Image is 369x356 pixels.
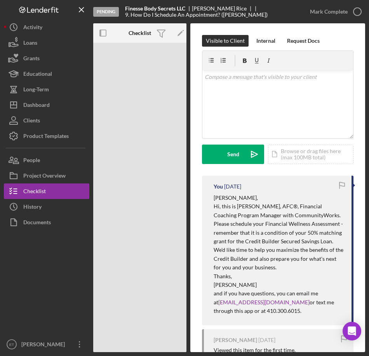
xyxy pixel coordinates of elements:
[23,19,42,37] div: Activity
[4,152,89,168] button: People
[23,51,40,68] div: Grants
[258,337,275,343] time: 2025-02-21 12:30
[4,215,89,230] button: Documents
[214,289,344,315] p: and if you have questions, you can email me at or text me through this app or at 410.300.6015.
[23,168,66,185] div: Project Overview
[214,347,296,353] div: Viewed this item for the first time.
[125,5,185,12] b: Finesse Body Secrets LLC
[4,51,89,66] button: Grants
[214,202,344,272] p: Hi, this is [PERSON_NAME], AFC®, Financial Coaching Program Manager with CommunityWorks. Please s...
[192,5,253,12] div: [PERSON_NAME] Rice
[23,97,50,115] div: Dashboard
[4,97,89,113] button: Dashboard
[287,35,320,47] div: Request Docs
[214,337,257,343] div: [PERSON_NAME]
[4,66,89,82] button: Educational
[202,35,249,47] button: Visible to Client
[23,113,40,130] div: Clients
[256,35,275,47] div: Internal
[214,194,344,202] p: [PERSON_NAME],
[4,337,89,352] button: ET[PERSON_NAME]
[4,35,89,51] button: Loans
[23,199,42,216] div: History
[19,337,70,354] div: [PERSON_NAME]
[23,215,51,232] div: Documents
[310,4,348,19] div: Mark Complete
[206,35,245,47] div: Visible to Client
[4,183,89,199] button: Checklist
[129,30,151,36] b: Checklist
[202,145,264,164] button: Send
[214,272,344,281] p: Thanks,
[23,82,49,99] div: Long-Term
[4,19,89,35] button: Activity
[4,128,89,144] button: Product Templates
[23,66,52,84] div: Educational
[214,183,223,190] div: You
[224,183,241,190] time: 2025-08-05 16:55
[93,7,119,17] div: Pending
[4,199,89,215] button: History
[23,152,40,170] div: People
[218,299,310,305] a: [EMAIL_ADDRESS][DOMAIN_NAME]
[214,281,344,289] p: [PERSON_NAME]
[227,145,239,164] div: Send
[283,35,324,47] button: Request Docs
[4,168,89,183] button: Project Overview
[9,342,14,347] text: ET
[23,128,69,146] div: Product Templates
[302,4,365,19] button: Mark Complete
[4,82,89,97] button: Long-Term
[23,35,37,52] div: Loans
[125,12,268,18] div: 9. How Do I Schedule An Appointment? ([PERSON_NAME])
[252,35,279,47] button: Internal
[23,183,46,201] div: Checklist
[4,113,89,128] button: Clients
[343,322,361,340] div: Open Intercom Messenger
